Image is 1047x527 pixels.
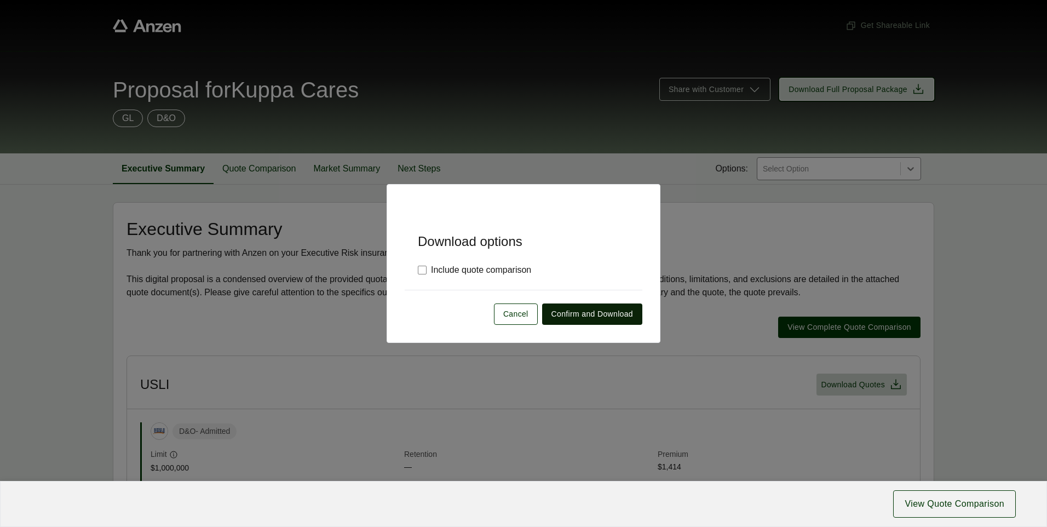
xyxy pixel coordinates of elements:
[405,215,642,250] h5: Download options
[418,263,531,277] label: Include quote comparison
[542,303,642,325] button: Confirm and Download
[893,490,1016,518] button: View Quote Comparison
[905,497,1004,511] span: View Quote Comparison
[503,308,528,320] span: Cancel
[494,303,538,325] button: Cancel
[551,308,633,320] span: Confirm and Download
